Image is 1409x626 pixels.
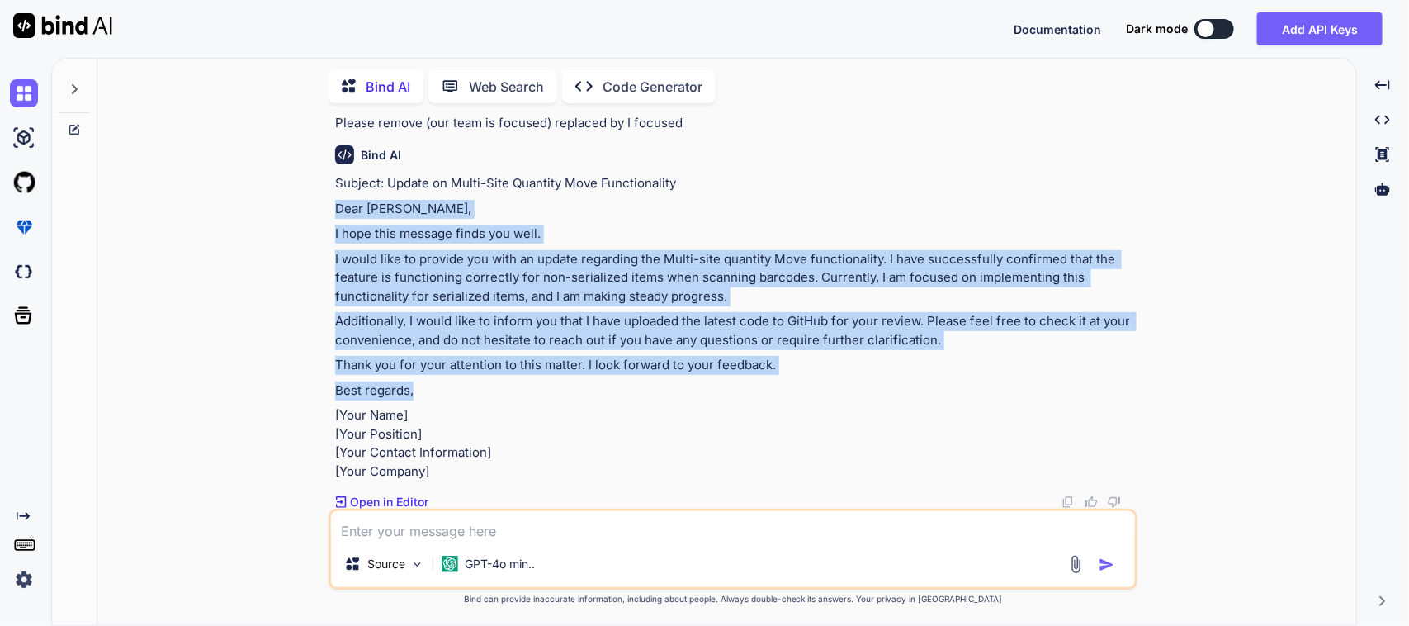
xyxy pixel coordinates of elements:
[335,114,1134,133] p: Please remove (our team is focused) replaced by I focused
[410,557,424,571] img: Pick Models
[1085,496,1098,509] img: like
[335,200,1134,219] p: Dear [PERSON_NAME],
[335,382,1134,401] p: Best regards,
[10,213,38,241] img: premium
[13,13,112,38] img: Bind AI
[1257,12,1383,45] button: Add API Keys
[10,566,38,594] img: settings
[335,174,1134,193] p: Subject: Update on Multi-Site Quantity Move Functionality
[10,258,38,286] img: darkCloudIdeIcon
[350,494,428,510] p: Open in Editor
[1014,21,1101,38] button: Documentation
[1099,557,1115,573] img: icon
[1108,496,1121,509] img: dislike
[367,556,405,572] p: Source
[1126,21,1188,37] span: Dark mode
[335,312,1134,349] p: Additionally, I would like to inform you that I have uploaded the latest code to GitHub for your ...
[1066,555,1085,574] img: attachment
[329,593,1137,605] p: Bind can provide inaccurate information, including about people. Always double-check its answers....
[1014,22,1101,36] span: Documentation
[603,77,702,97] p: Code Generator
[335,356,1134,375] p: Thank you for your attention to this matter. I look forward to your feedback.
[1061,496,1075,509] img: copy
[361,147,401,164] h6: Bind AI
[469,77,544,97] p: Web Search
[335,250,1134,306] p: I would like to provide you with an update regarding the Multi-site quantity Move functionality. ...
[10,124,38,152] img: ai-studio
[465,556,535,572] p: GPT-4o min..
[10,79,38,107] img: chat
[335,406,1134,481] p: [Your Name] [Your Position] [Your Contact Information] [Your Company]
[442,556,458,572] img: GPT-4o mini
[335,225,1134,244] p: I hope this message finds you well.
[10,168,38,197] img: githubLight
[366,77,410,97] p: Bind AI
